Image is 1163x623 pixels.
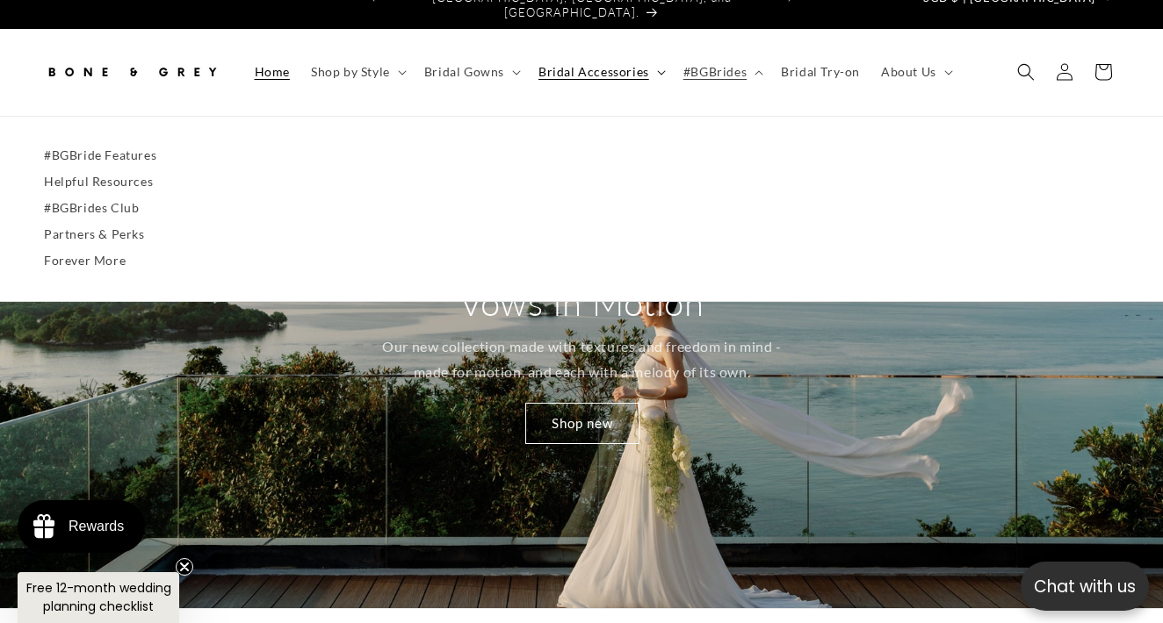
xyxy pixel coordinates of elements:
[673,54,770,90] summary: #BGBrides
[44,221,1119,247] a: Partners & Perks
[1007,53,1045,91] summary: Search
[311,64,390,80] span: Shop by Style
[18,572,179,623] div: Free 12-month wedding planning checklistClose teaser
[44,168,1119,195] a: Helpful Resources
[176,558,193,576] button: Close teaser
[44,53,220,91] img: Bone and Grey Bridal
[770,54,870,90] a: Bridal Try-on
[1021,574,1149,599] p: Chat with us
[881,64,936,80] span: About Us
[538,64,649,80] span: Bridal Accessories
[1021,562,1149,611] button: Open chatbox
[459,280,704,326] h2: Vows in Motion
[683,64,747,80] span: #BGBrides
[528,54,673,90] summary: Bridal Accessories
[244,54,300,90] a: Home
[414,54,528,90] summary: Bridal Gowns
[424,64,504,80] span: Bridal Gowns
[870,54,960,90] summary: About Us
[524,403,639,444] a: Shop new
[44,195,1119,221] a: #BGBrides Club
[38,47,227,98] a: Bone and Grey Bridal
[26,579,171,615] span: Free 12-month wedding planning checklist
[781,64,860,80] span: Bridal Try-on
[373,334,791,385] p: Our new collection made with textures and freedom in mind - made for motion, and each with a melo...
[300,54,414,90] summary: Shop by Style
[44,247,1119,274] a: Forever More
[44,142,1119,168] a: #BGBride Features
[69,519,124,534] div: Rewards
[255,64,290,80] span: Home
